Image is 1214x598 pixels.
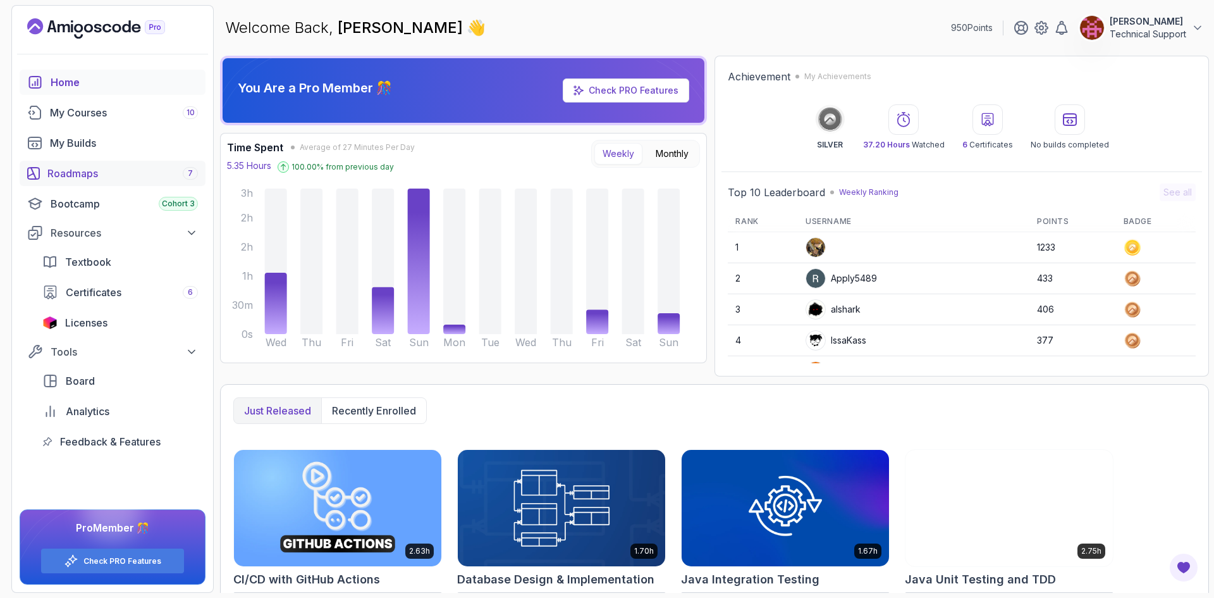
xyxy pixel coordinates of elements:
h2: Java Unit Testing and TDD [905,571,1056,589]
tspan: 0s [242,328,253,340]
span: 7 [188,168,193,178]
div: Bootcamp [51,196,198,211]
tspan: Wed [515,336,536,349]
img: user profile image [806,331,825,350]
button: Tools [20,340,205,363]
a: Check PRO Features [589,85,678,96]
span: Certificates [66,285,121,300]
span: Average of 27 Minutes Per Day [300,142,415,153]
div: My Courses [50,105,198,120]
h2: Achievement [728,69,790,84]
td: 318 [1029,356,1116,387]
p: You Are a Pro Member 🎊 [238,79,392,97]
th: Username [798,211,1029,232]
tspan: Sun [409,336,429,349]
p: SILVER [817,140,843,150]
td: 1233 [1029,232,1116,263]
p: Welcome Back, [225,18,486,38]
div: Tools [51,344,198,359]
p: 100.00 % from previous day [291,162,394,172]
tspan: Thu [552,336,572,349]
h2: CI/CD with GitHub Actions [233,571,380,589]
span: Textbook [65,254,111,270]
p: 1.70h [634,546,654,556]
p: Recently enrolled [332,403,416,418]
td: 4 [728,325,798,356]
button: Weekly [594,143,642,165]
div: IssaKass [806,330,866,351]
a: Landing page [27,18,194,39]
img: user profile image [1080,16,1104,40]
p: 2.63h [409,546,430,556]
button: Check PRO Features [40,548,185,574]
span: 10 [187,108,195,118]
a: Check PRO Features [83,556,161,566]
span: 37.20 Hours [863,140,910,149]
tspan: Sat [625,336,642,349]
div: Home [51,75,198,90]
th: Badge [1116,211,1196,232]
p: [PERSON_NAME] [1110,15,1186,28]
img: Java Unit Testing and TDD card [905,450,1113,566]
button: Resources [20,221,205,244]
a: analytics [35,399,205,424]
tspan: Tue [481,336,500,349]
p: Just released [244,403,311,418]
td: 406 [1029,294,1116,325]
p: Weekly Ranking [839,187,898,197]
span: Licenses [65,315,107,330]
td: 5 [728,356,798,387]
p: 2.75h [1081,546,1101,556]
th: Rank [728,211,798,232]
img: user profile image [806,238,825,257]
button: user profile image[PERSON_NAME]Technical Support [1079,15,1204,40]
a: courses [20,100,205,125]
tspan: Sat [375,336,391,349]
a: roadmaps [20,161,205,186]
p: 1.67h [858,546,878,556]
a: textbook [35,249,205,275]
p: Watched [863,140,945,150]
a: Check PRO Features [563,78,689,103]
tspan: 3h [241,187,253,199]
div: alshark [806,299,861,320]
a: home [20,70,205,95]
tspan: 2h [241,211,253,224]
tspan: Fri [341,336,353,349]
span: Analytics [66,404,109,419]
span: 6 [962,140,967,149]
img: user profile image [806,269,825,288]
a: feedback [35,429,205,454]
p: Certificates [962,140,1013,150]
td: 3 [728,294,798,325]
button: Recently enrolled [321,398,426,423]
a: board [35,368,205,394]
span: Feedback & Features [60,434,161,449]
div: daringsquirrel4c781 [806,361,914,382]
h2: Java Integration Testing [681,571,819,589]
a: licenses [35,310,205,335]
p: My Achievements [804,72,871,82]
a: bootcamp [20,191,205,216]
div: Roadmaps [47,166,198,181]
td: 433 [1029,263,1116,294]
tspan: Sun [659,336,678,349]
p: 5.35 Hours [227,159,271,172]
td: 2 [728,263,798,294]
h2: Top 10 Leaderboard [728,185,825,200]
span: 👋 [467,18,486,38]
button: See all [1160,184,1196,201]
p: No builds completed [1031,140,1109,150]
a: builds [20,130,205,156]
h2: Database Design & Implementation [457,571,654,589]
img: jetbrains icon [42,316,58,329]
button: Just released [234,398,321,423]
span: Cohort 3 [162,199,195,209]
th: Points [1029,211,1116,232]
tspan: Mon [443,336,465,349]
div: Apply5489 [806,268,877,289]
tspan: 1h [242,270,253,282]
span: Board [66,373,95,389]
tspan: 30m [232,299,253,311]
button: Open Feedback Button [1168,552,1199,583]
